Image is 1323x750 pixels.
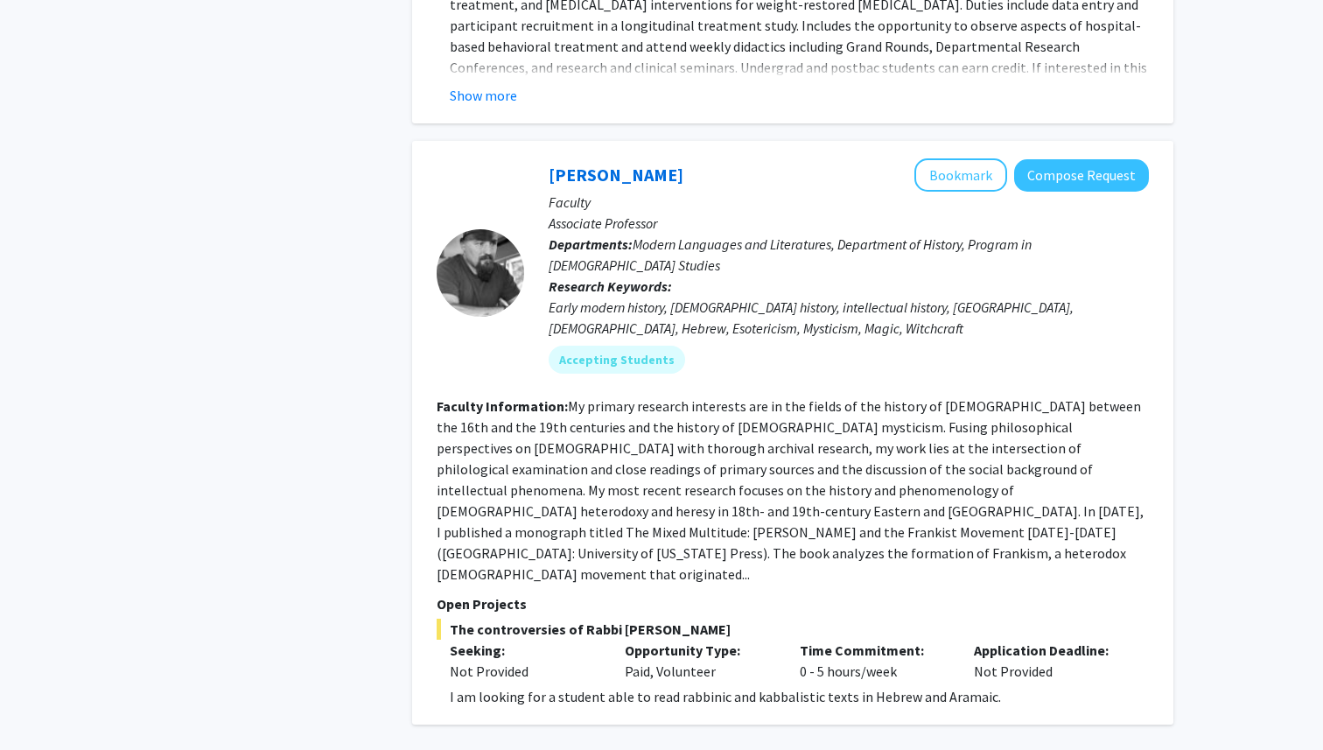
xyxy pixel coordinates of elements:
[549,277,672,295] b: Research Keywords:
[549,346,685,374] mat-chip: Accepting Students
[549,192,1149,213] p: Faculty
[800,640,948,661] p: Time Commitment:
[612,640,787,682] div: Paid, Volunteer
[13,671,74,737] iframe: Chat
[787,640,962,682] div: 0 - 5 hours/week
[1014,159,1149,192] button: Compose Request to Pawel Maciejko
[974,640,1123,661] p: Application Deadline:
[549,213,1149,234] p: Associate Professor
[625,640,773,661] p: Opportunity Type:
[437,593,1149,614] p: Open Projects
[450,640,598,661] p: Seeking:
[437,619,1149,640] span: The controversies of Rabbi [PERSON_NAME]
[450,661,598,682] div: Not Provided
[549,164,683,186] a: [PERSON_NAME]
[961,640,1136,682] div: Not Provided
[450,686,1149,707] p: I am looking for a student able to read rabbinic and kabbalistic texts in Hebrew and Aramaic.
[437,397,1144,583] fg-read-more: My primary research interests are in the fields of the history of [DEMOGRAPHIC_DATA] between the ...
[450,85,517,106] button: Show more
[549,235,1032,274] span: Modern Languages and Literatures, Department of History, Program in [DEMOGRAPHIC_DATA] Studies
[437,397,568,415] b: Faculty Information:
[549,235,633,253] b: Departments:
[549,297,1149,339] div: Early modern history, [DEMOGRAPHIC_DATA] history, intellectual history, [GEOGRAPHIC_DATA], [DEMOG...
[914,158,1007,192] button: Add Pawel Maciejko to Bookmarks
